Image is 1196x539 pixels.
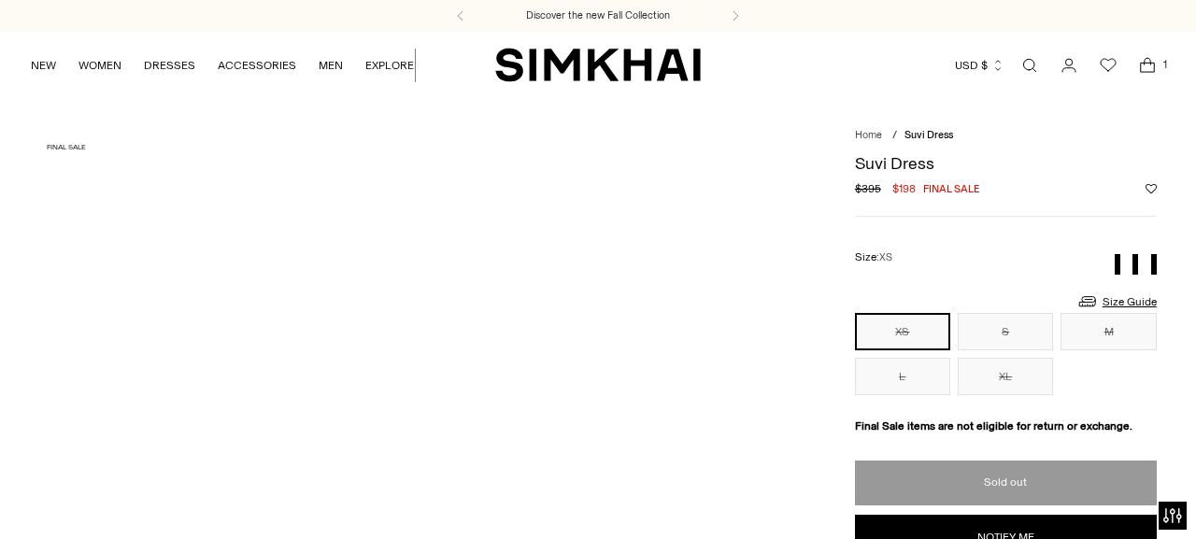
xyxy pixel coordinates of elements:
[855,180,881,197] s: $395
[1076,290,1157,313] a: Size Guide
[526,8,670,23] a: Discover the new Fall Collection
[958,313,1053,350] button: S
[1129,47,1166,84] a: Open cart modal
[144,45,195,86] a: DRESSES
[955,45,1004,86] button: USD $
[855,128,1157,144] nav: breadcrumbs
[879,251,892,263] span: XS
[218,45,296,86] a: ACCESSORIES
[319,45,343,86] a: MEN
[1157,56,1174,73] span: 1
[365,45,414,86] a: EXPLORE
[1061,313,1156,350] button: M
[892,128,897,144] div: /
[495,47,701,83] a: SIMKHAI
[892,180,916,197] span: $198
[31,45,56,86] a: NEW
[1089,47,1127,84] a: Wishlist
[855,419,1132,433] strong: Final Sale items are not eligible for return or exchange.
[855,358,950,395] button: L
[855,313,950,350] button: XS
[958,358,1053,395] button: XL
[855,155,1157,172] h1: Suvi Dress
[855,248,892,266] label: Size:
[78,45,121,86] a: WOMEN
[1146,183,1157,194] button: Add to Wishlist
[855,129,882,141] a: Home
[1050,47,1088,84] a: Go to the account page
[1011,47,1048,84] a: Open search modal
[904,129,953,141] span: Suvi Dress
